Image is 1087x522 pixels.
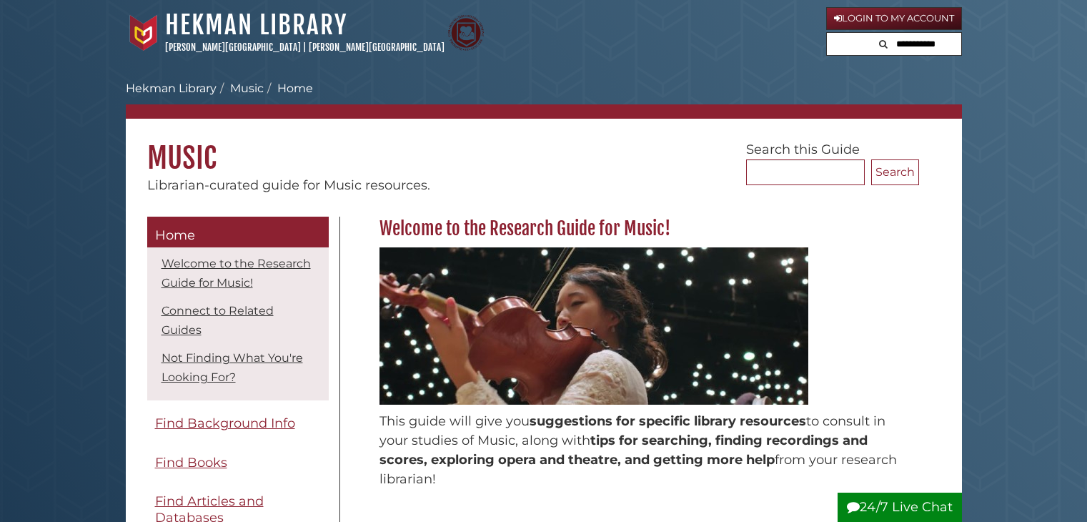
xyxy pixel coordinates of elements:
a: [PERSON_NAME][GEOGRAPHIC_DATA] [165,41,301,53]
img: Calvin Theological Seminary [448,15,484,51]
i: Search [879,39,888,49]
img: Calvin University [126,15,162,51]
span: tips for searching, finding recordings and scores, exploring opera and theatre, and getting more ... [379,433,868,468]
a: Music [230,82,264,95]
li: Home [264,80,313,97]
a: Login to My Account [826,7,962,30]
h2: Welcome to the Research Guide for Music! [372,217,919,240]
a: Welcome to the Research Guide for Music! [162,257,311,290]
a: Find Books [147,447,329,479]
span: Find Background Info [155,415,295,431]
a: Hekman Library [165,9,347,41]
a: Not Finding What You're Looking For? [162,351,303,384]
span: | [303,41,307,53]
span: Home [155,227,195,243]
a: Find Background Info [147,408,329,440]
button: 24/7 Live Chat [838,493,962,522]
button: Search [875,33,892,52]
a: Hekman Library [126,82,217,95]
span: to consult in your studies of Music, along with [379,413,885,448]
span: from your research librarian! [379,452,897,487]
nav: breadcrumb [126,80,962,119]
h1: Music [126,119,962,176]
span: Find Books [155,455,227,471]
span: This guide will give you [379,413,530,429]
span: Librarian-curated guide for Music resources. [147,177,430,193]
a: [PERSON_NAME][GEOGRAPHIC_DATA] [309,41,445,53]
span: suggestions for specific library resources [530,413,806,429]
button: Search [871,159,919,185]
a: Home [147,217,329,248]
a: Connect to Related Guides [162,304,274,337]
